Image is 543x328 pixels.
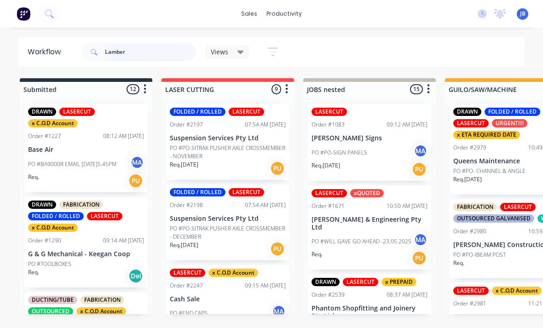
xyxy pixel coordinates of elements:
div: LASERCUT [312,189,347,197]
p: Req. [DATE] [453,175,482,184]
div: DRAWN [28,201,56,209]
div: FOLDED / ROLLED [28,212,84,220]
div: LASERCUTOrder #108309:12 AM [DATE][PERSON_NAME] SignsPO #PO-SIGN PANELSMAReq.[DATE]PU [308,104,431,181]
p: PO #TOOLBOXES [28,260,71,268]
div: x C.O.D Account [492,287,542,295]
p: Cash Sale [170,295,286,303]
p: Req. [DATE] [312,161,340,170]
div: MA [414,233,427,247]
div: LASERCUT [500,203,536,211]
p: Suspension Services Pty Ltd [170,134,286,142]
div: FOLDED / ROLLED [170,188,225,196]
div: OUTSOURCED GALVANISED [453,214,534,223]
div: LASERCUT [170,269,205,277]
div: Order #2198 [170,201,203,209]
div: x C.O.D Account [76,307,126,316]
p: PO #PO-IBEAM POST [453,251,506,259]
p: PO #PO-SITRAK PUSHER AXLE CROSSMEMBER - NOVEMBER [170,144,286,161]
div: LASERCUT [87,212,122,220]
div: LASERCUT [59,108,95,116]
div: Order #2197 [170,121,203,129]
p: G & G Mechanical - Keegan Coop [28,250,144,258]
div: x PREPAID [381,278,416,286]
div: LASERCUT [453,119,489,127]
p: [PERSON_NAME] & Engineering Pty Ltd [312,216,427,231]
img: Factory [17,7,30,21]
div: Order #2981 [453,299,486,308]
span: Views [211,47,228,57]
p: PO #PO-SIGN PANELS [312,149,367,157]
p: PO #BA9000R EMAIL [DATE]5.45PM [28,160,116,168]
div: 08:37 AM [DATE] [387,291,427,299]
div: 07:54 AM [DATE] [245,201,286,209]
div: x ETA REQUIRED DATE [453,131,520,139]
div: Order #1227 [28,132,61,140]
p: Phantom Shopfitting and Joinery Pty Ltd [312,305,427,320]
div: LASERCUT [312,108,347,116]
div: 09:12 AM [DATE] [387,121,427,129]
div: PU [412,162,427,177]
div: FOLDED / ROLLED [485,108,540,116]
p: PO #PO- CHANNEL & ANGLE [453,167,526,175]
div: 10:50 AM [DATE] [387,202,427,210]
div: productivity [262,7,306,21]
div: FABRICATION [59,201,103,209]
div: DRAWNLASERCUTx C.O.D AccountOrder #122708:12 AM [DATE]Base AirPO #BA9000R EMAIL [DATE]5.45PMMAReq.PU [24,104,148,192]
p: [PERSON_NAME] Signs [312,134,427,142]
p: Suspension Services Pty Ltd [170,215,286,223]
div: DRAWN [453,108,481,116]
div: PU [270,161,285,176]
p: Req. [312,250,323,259]
div: MA [130,155,144,169]
div: 09:14 AM [DATE] [103,236,144,245]
p: Req. [28,173,39,181]
div: LASERCUT [229,188,264,196]
div: sales [237,7,262,21]
span: JB [520,10,526,18]
p: Req. [28,268,39,276]
div: PU [128,173,143,188]
div: DRAWN [312,278,340,286]
div: LASERCUT [343,278,378,286]
div: MA [272,305,286,318]
div: Order #1671 [312,202,345,210]
p: PO #PO-SITRAK PUSHER AXLE CROSSMEMBER - DECEMBER [170,224,286,241]
div: Order #2247 [170,282,203,290]
p: PO #END CAPS [170,309,208,317]
div: Order #1083 [312,121,345,129]
div: Order #2980 [453,227,486,236]
div: LASERCUT [229,108,264,116]
p: Base Air [28,146,144,154]
div: PU [270,242,285,256]
div: OUTSOURCED [28,307,73,316]
div: FOLDED / ROLLEDLASERCUTOrder #219707:54 AM [DATE]Suspension Services Pty LtdPO #PO-SITRAK PUSHER ... [166,104,289,180]
div: DRAWNFABRICATIONFOLDED / ROLLEDLASERCUTx C.O.D AccountOrder #129009:14 AM [DATE]G & G Mechanical ... [24,197,148,288]
div: Order #2979 [453,144,486,152]
input: Search for orders... [105,43,196,61]
div: Order #2539 [312,291,345,299]
div: 07:54 AM [DATE] [245,121,286,129]
div: FOLDED / ROLLEDLASERCUTOrder #219807:54 AM [DATE]Suspension Services Pty LtdPO #PO-SITRAK PUSHER ... [166,184,289,260]
div: LASERCUTxQUOTEDOrder #167110:50 AM [DATE][PERSON_NAME] & Engineering Pty LtdPO #WILL GAVE GO AHEA... [308,185,431,270]
div: LASERCUT [453,287,489,295]
p: Req. [DATE] [170,241,198,249]
p: PO #WILL GAVE GO AHEAD -23.05.2025 [312,237,411,246]
div: x C.O.D Account [28,224,78,232]
div: FABRICATION [453,203,497,211]
div: x C.O.D Account [28,119,78,127]
div: URGENT!!!! [492,119,527,127]
div: PU [412,251,427,265]
div: Workflow [28,46,65,58]
div: x C.O.D Account [208,269,258,277]
div: 09:15 AM [DATE] [245,282,286,290]
p: Req. [DATE] [170,161,198,169]
div: Del [128,269,143,283]
div: 08:12 AM [DATE] [103,132,144,140]
div: MA [414,144,427,158]
div: Order #1290 [28,236,61,245]
div: DUCTING/TUBE [28,296,77,304]
p: Req. [453,259,464,267]
div: FOLDED / ROLLED [170,108,225,116]
div: xQUOTED [350,189,384,197]
div: DRAWN [28,108,56,116]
